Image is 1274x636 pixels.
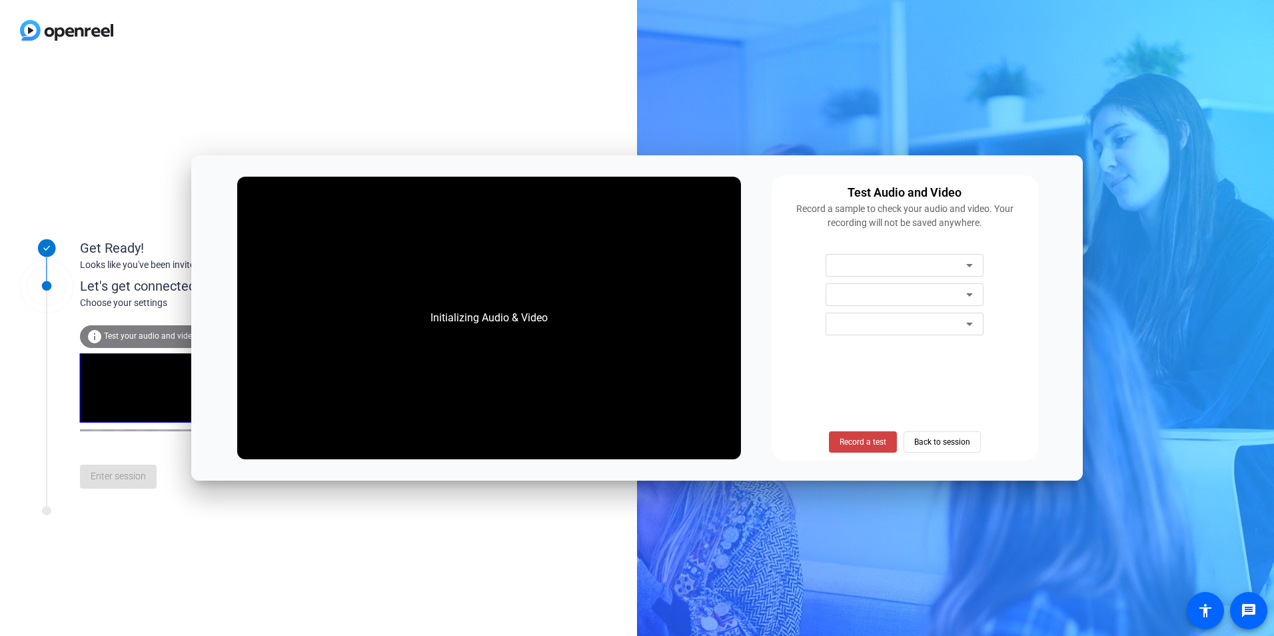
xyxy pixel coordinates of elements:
span: Test your audio and video [104,331,197,341]
span: Back to session [914,429,970,455]
div: Record a sample to check your audio and video. Your recording will not be saved anywhere. [780,202,1030,230]
mat-icon: message [1241,603,1257,619]
button: Record a test [829,431,897,453]
mat-icon: info [87,329,103,345]
div: Let's get connected. [80,276,374,296]
div: Get Ready! [80,238,346,258]
div: Looks like you've been invited to join [80,258,346,272]
span: Record a test [840,436,886,448]
button: Back to session [904,431,981,453]
div: Initializing Audio & Video [417,297,561,339]
mat-icon: accessibility [1197,603,1213,619]
div: Test Audio and Video [848,183,961,202]
div: Choose your settings [80,296,374,310]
